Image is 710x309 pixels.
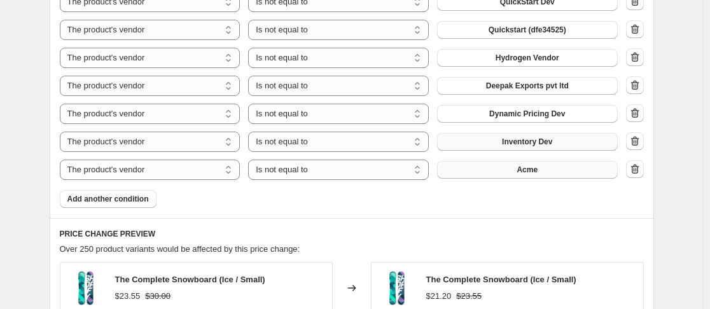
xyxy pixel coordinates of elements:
[496,53,559,63] span: Hydrogen Vendor
[437,77,618,95] button: Deepak Exports pvt ltd
[502,137,552,147] span: Inventory Dev
[437,105,618,123] button: Dynamic Pricing Dev
[489,109,565,119] span: Dynamic Pricing Dev
[426,290,452,303] div: $21.20
[115,290,141,303] div: $23.55
[115,275,265,284] span: The Complete Snowboard (Ice / Small)
[426,275,576,284] span: The Complete Snowboard (Ice / Small)
[378,269,416,307] img: Main_589fc064-24a2-4236-9eaf-13b2bd35d21d_80x.jpg
[60,244,300,254] span: Over 250 product variants would be affected by this price change:
[60,190,157,208] button: Add another condition
[517,165,538,175] span: Acme
[456,290,482,303] strike: $23.55
[486,81,569,91] span: Deepak Exports pvt ltd
[67,194,149,204] span: Add another condition
[437,133,618,151] button: Inventory Dev
[145,290,171,303] strike: $30.00
[489,25,566,35] span: Quickstart (dfe34525)
[437,49,618,67] button: Hydrogen Vendor
[60,229,644,239] h6: PRICE CHANGE PREVIEW
[437,161,618,179] button: Acme
[437,21,618,39] button: Quickstart (dfe34525)
[67,269,105,307] img: Main_589fc064-24a2-4236-9eaf-13b2bd35d21d_80x.jpg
